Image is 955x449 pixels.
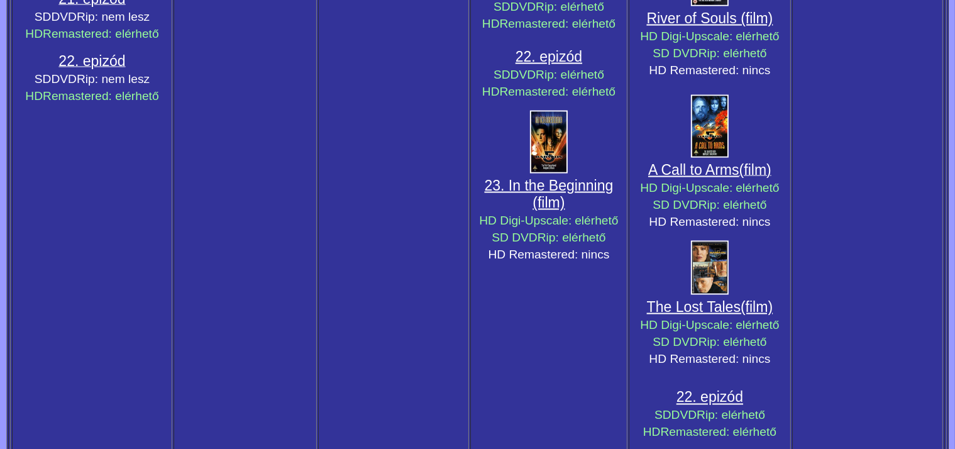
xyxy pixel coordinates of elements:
a: 23. In the Beginning (film) [485,177,614,211]
span: SD [35,10,52,23]
span: : [729,181,732,194]
span: Remastered: elérhető [43,89,159,103]
a: River of Souls (film) [647,10,773,26]
span: DVDRip: nem lesz [51,72,150,86]
span: : [729,30,732,43]
span: 22. epizód [58,53,125,69]
span: : [729,318,732,331]
a: The Lost Tales [647,299,741,315]
span: Remastered: elérhető [43,27,159,40]
big: (film) [739,162,771,178]
span: HD Digi-Upscale [479,214,568,227]
span: HD Digi-Upscale [640,30,729,43]
span: HD [482,17,500,30]
span: : [568,214,571,227]
span: elérhető [736,181,779,194]
span: elérhető [575,214,618,227]
span: SD DVDRip: elérhető [653,198,766,211]
span: HD Remastered: nincs [488,248,609,261]
span: HD [25,89,43,103]
span: SD [654,409,671,422]
span: HD Remastered: nincs [649,352,770,365]
a: (film) [739,166,771,177]
span: Remastered: elérhető [500,85,616,98]
span: Remastered: elérhető [661,426,777,439]
span: DVDRip: elérhető [671,409,765,422]
span: elérhető [736,318,779,331]
span: SD [494,68,511,81]
span: DVDRip: elérhető [511,68,604,81]
span: HD Digi-Upscale [640,181,729,194]
span: DVDRip: nem lesz [51,10,150,23]
a: A Call to Arms [648,162,739,178]
span: SD DVDRip: elérhető [653,47,766,60]
span: SD DVDRip: elérhető [492,231,605,244]
span: HD [643,426,661,439]
a: 22. epizód [676,389,743,406]
span: SD [35,72,52,86]
a: (film) [741,299,773,315]
span: HD [482,85,500,98]
a: 22. epizód [516,48,582,65]
span: elérhető [736,30,779,43]
span: Remastered: elérhető [500,17,616,30]
span: HD [25,27,43,40]
span: SD DVDRip: elérhető [653,335,766,348]
span: HD Digi-Upscale [640,318,729,331]
span: HD Remastered: nincs [649,215,770,228]
a: 22. epizód [58,57,125,68]
span: HD Remastered: nincs [649,64,770,77]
